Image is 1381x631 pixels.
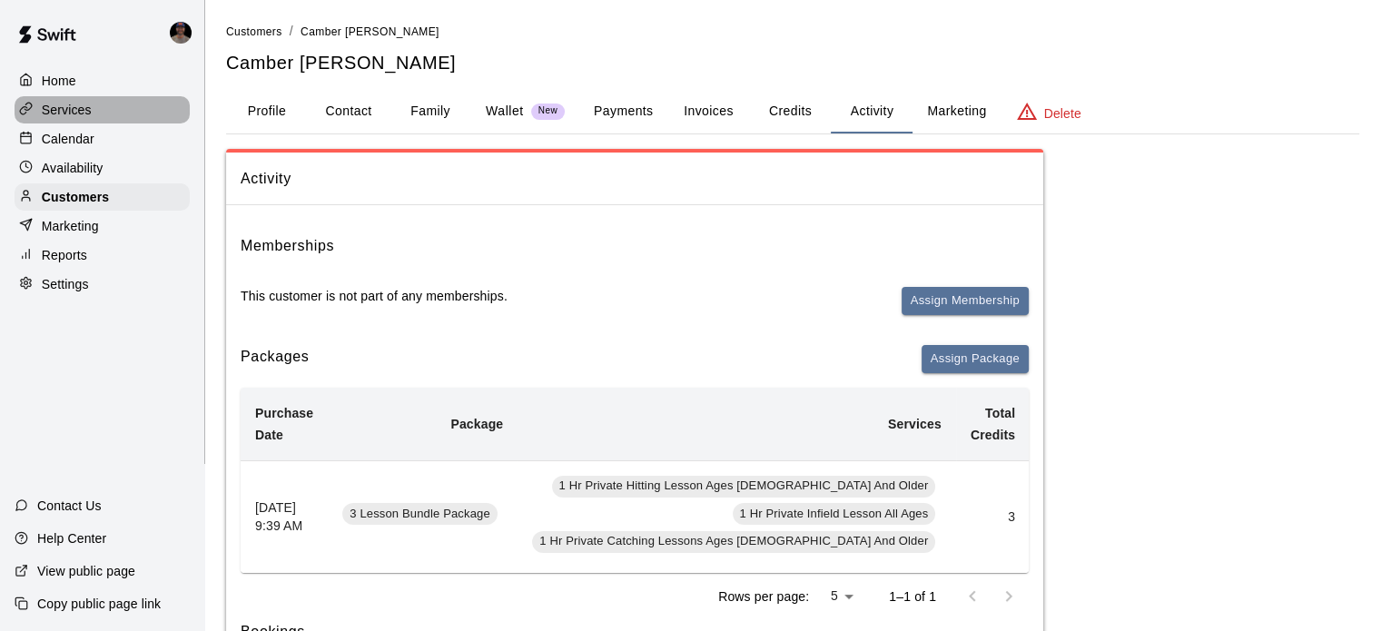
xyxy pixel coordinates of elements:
button: Invoices [667,90,749,133]
button: Profile [226,90,308,133]
div: basic tabs example [226,90,1359,133]
b: Purchase Date [255,406,313,442]
span: 1 Hr Private Catching Lessons Ages [DEMOGRAPHIC_DATA] And Older [532,533,935,550]
span: Activity [241,167,1029,191]
a: Calendar [15,125,190,153]
a: Customers [15,183,190,211]
b: Package [450,417,503,431]
p: Wallet [486,102,524,121]
p: Marketing [42,217,99,235]
a: Customers [226,24,282,38]
p: Delete [1044,104,1081,123]
span: 1 Hr Private Infield Lesson All Ages [733,506,936,523]
span: 1 Hr Private Hitting Lesson Ages [DEMOGRAPHIC_DATA] And Older [552,478,936,495]
h6: Packages [241,345,309,373]
div: Allen Quinney [166,15,204,51]
a: Services [15,96,190,123]
a: Home [15,67,190,94]
p: Customers [42,188,109,206]
a: 3 Lesson Bundle Package [342,508,503,523]
p: Services [42,101,92,119]
div: 5 [816,583,860,609]
p: Copy public page link [37,595,161,613]
h6: Memberships [241,234,334,258]
nav: breadcrumb [226,22,1359,42]
a: Marketing [15,212,190,240]
li: / [290,22,293,41]
p: Calendar [42,130,94,148]
p: Contact Us [37,497,102,515]
img: Allen Quinney [170,22,192,44]
button: Assign Membership [902,287,1029,315]
p: Settings [42,275,89,293]
button: Marketing [912,90,1001,133]
p: Availability [42,159,104,177]
button: Contact [308,90,390,133]
a: Settings [15,271,190,298]
p: Help Center [37,529,106,547]
p: View public page [37,562,135,580]
button: Credits [749,90,831,133]
button: Family [390,90,471,133]
p: Rows per page: [718,587,809,606]
p: This customer is not part of any memberships. [241,287,508,305]
table: simple table [241,388,1315,574]
span: Customers [226,25,282,38]
p: Home [42,72,76,90]
span: 3 Lesson Bundle Package [342,506,498,523]
th: [DATE] 9:39 AM [241,460,328,573]
p: 1–1 of 1 [889,587,936,606]
b: Total Credits [971,406,1015,442]
a: Availability [15,154,190,182]
span: New [531,105,565,117]
p: Reports [42,246,87,264]
button: Payments [579,90,667,133]
td: 3 [956,460,1030,573]
button: Assign Package [922,345,1029,373]
b: Services [888,417,942,431]
a: Reports [15,242,190,269]
span: Camber [PERSON_NAME] [301,25,439,38]
h5: Camber [PERSON_NAME] [226,51,1359,75]
button: Activity [831,90,912,133]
